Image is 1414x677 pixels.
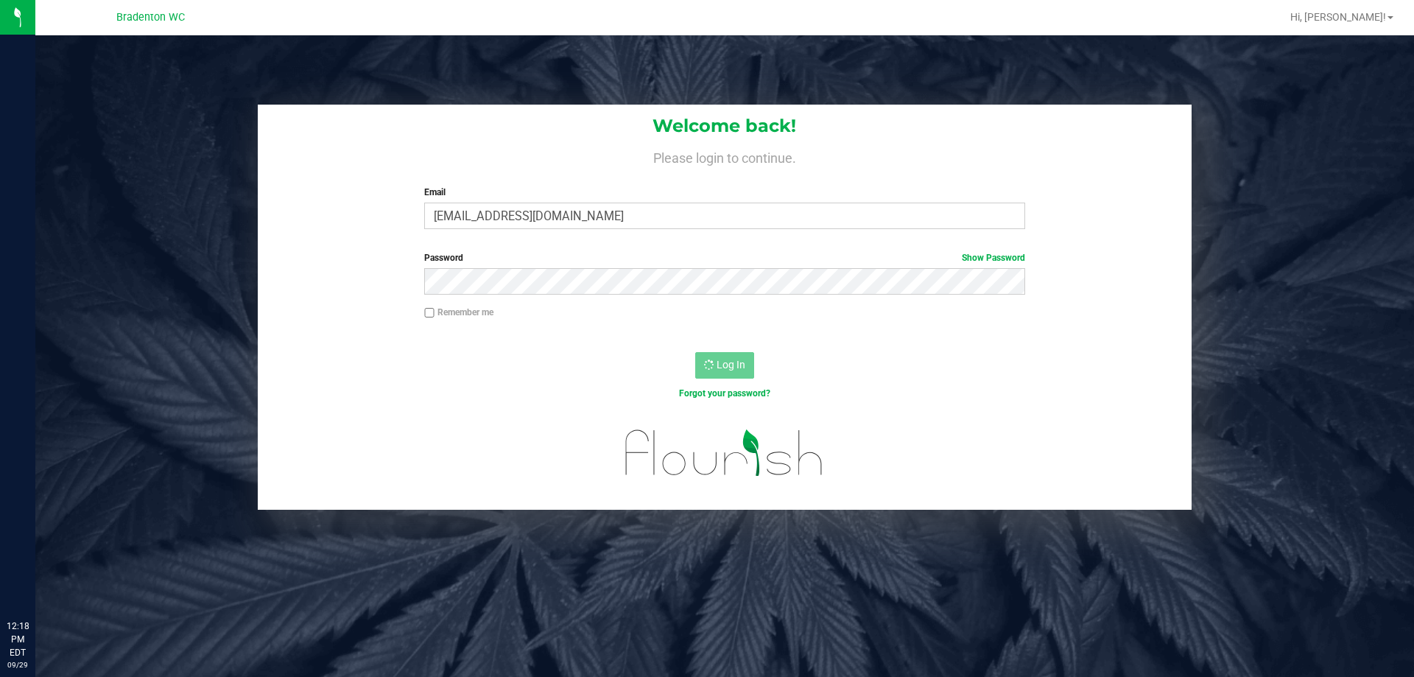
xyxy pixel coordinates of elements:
[258,116,1192,136] h1: Welcome back!
[962,253,1025,263] a: Show Password
[424,186,1024,199] label: Email
[717,359,745,371] span: Log In
[679,388,770,399] a: Forgot your password?
[258,147,1192,165] h4: Please login to continue.
[695,352,754,379] button: Log In
[7,659,29,670] p: 09/29
[116,11,185,24] span: Bradenton WC
[424,306,493,319] label: Remember me
[608,415,841,491] img: flourish_logo.svg
[424,253,463,263] span: Password
[424,308,435,318] input: Remember me
[1290,11,1386,23] span: Hi, [PERSON_NAME]!
[7,620,29,659] p: 12:18 PM EDT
